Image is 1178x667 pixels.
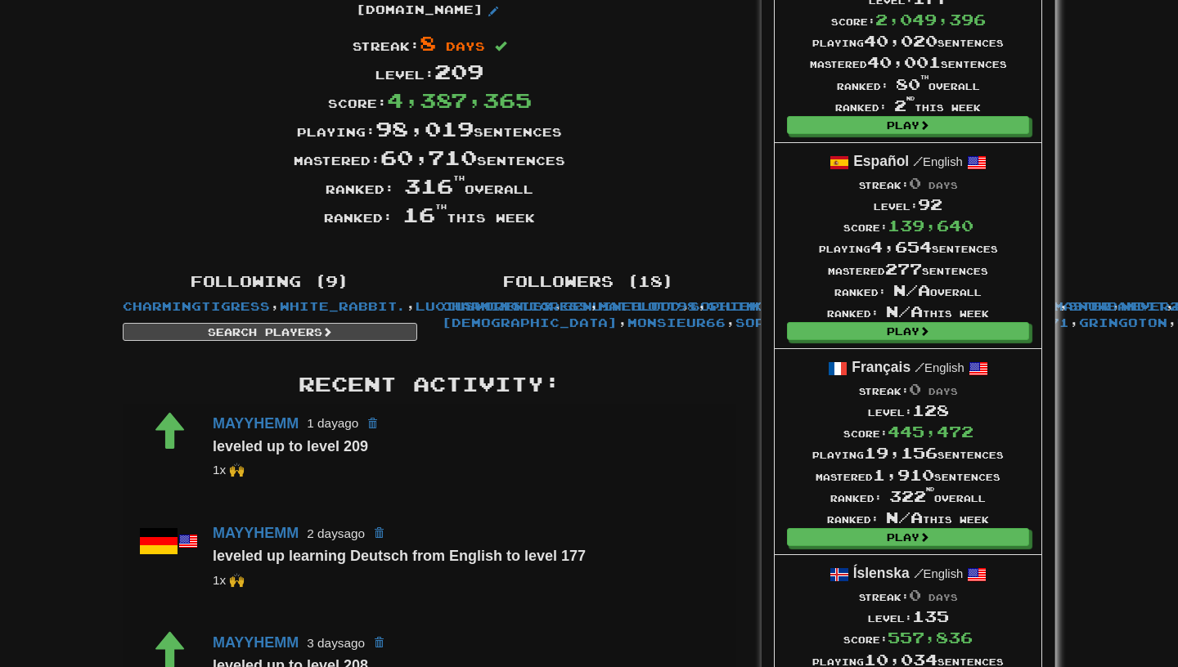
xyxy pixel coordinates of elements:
[1068,299,1166,313] a: SnowBandit
[915,360,924,374] span: /
[123,374,736,395] h3: Recent Activity:
[435,203,447,211] sup: th
[896,75,928,93] span: 80
[110,29,749,57] div: Streak:
[787,528,1029,546] a: Play
[123,323,417,341] a: Search Players
[928,386,958,396] span: days
[110,86,749,114] div: Score:
[819,258,998,280] div: Mastered sentences
[110,57,749,86] div: Level:
[918,195,942,213] span: 92
[599,299,697,313] a: mattlott98
[812,627,1004,648] div: Score:
[893,281,930,299] span: N/A
[810,95,1007,116] div: Ranked: this week
[123,299,270,313] a: CharmingTigress
[810,9,1007,30] div: Score:
[812,464,1004,486] div: Mastered sentences
[928,592,958,602] span: days
[926,486,934,492] sup: nd
[928,180,958,190] span: days
[870,238,932,256] span: 4,654
[873,466,934,484] span: 1,910
[213,525,299,541] a: MAYYHEMM
[213,548,586,564] strong: leveled up learning Deutsch from English to level 177
[446,39,485,53] span: days
[812,442,1004,463] div: Playing sentences
[810,51,1007,73] div: Mastered sentences
[307,636,365,650] small: 3 days ago
[812,400,1004,421] div: Level:
[888,423,973,441] span: 445,472
[280,299,406,313] a: white_rabbit.
[442,316,618,329] a: [DEMOGRAPHIC_DATA]
[819,172,998,194] div: Streak:
[894,96,915,114] span: 2
[909,174,921,192] span: 0
[707,299,854,313] a: GIlinggalang123
[812,584,1004,606] div: Streak:
[453,174,465,182] sup: th
[819,301,998,322] div: Ranked: this week
[1079,316,1167,329] a: gringoton
[810,74,1007,95] div: Ranked: overall
[432,237,487,253] iframe: fb:share_button Facebook Social Plugin
[886,508,923,526] span: N/A
[853,153,909,169] strong: Español
[402,202,447,226] span: 16
[213,573,245,587] small: CharmingTigress
[812,507,1004,528] div: Ranked: this week
[110,172,749,200] div: Ranked: overall
[909,380,921,398] span: 0
[920,74,928,80] sup: th
[819,280,998,301] div: Ranked: overall
[915,361,964,374] small: English
[404,173,465,198] span: 316
[912,401,949,419] span: 128
[735,316,863,329] a: sophiemichele
[375,116,474,141] span: 98,019
[909,586,921,604] span: 0
[913,154,923,168] span: /
[416,299,553,313] a: LuciusVorenusX
[307,416,358,430] small: 1 day ago
[380,145,477,169] span: 60,710
[889,487,934,505] span: 322
[819,215,998,236] div: Score:
[110,143,749,172] div: Mastered: sentences
[434,59,483,83] span: 209
[387,87,532,112] span: 4,387,365
[864,32,937,50] span: 40,020
[812,421,1004,442] div: Score:
[819,236,998,257] div: Playing sentences
[110,266,429,341] div: , , , , , , , ,
[110,114,749,143] div: Playing: sentences
[812,606,1004,627] div: Level:
[787,322,1029,340] a: Play
[888,629,973,647] span: 557,836
[812,378,1004,400] div: Streak:
[787,116,1029,134] a: Play
[906,96,915,101] sup: nd
[810,30,1007,51] div: Playing sentences
[213,438,368,454] strong: leveled up to level 209
[864,444,937,462] span: 19,156
[914,566,924,580] span: /
[213,414,299,431] a: MAYYHEMM
[867,53,941,71] span: 40,001
[442,299,589,313] a: CharmingTigress
[819,194,998,215] div: Level:
[853,565,910,581] strong: Íslenska
[213,463,245,477] small: CharmingTigress
[852,359,910,375] strong: Français
[885,260,922,278] span: 277
[420,30,436,55] span: 8
[812,486,1004,507] div: Ranked: overall
[627,316,726,329] a: monsieur66
[886,302,923,320] span: N/A
[110,200,749,229] div: Ranked: this week
[442,274,736,290] h4: Followers (18)
[888,217,973,235] span: 139,640
[372,237,426,253] iframe: X Post Button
